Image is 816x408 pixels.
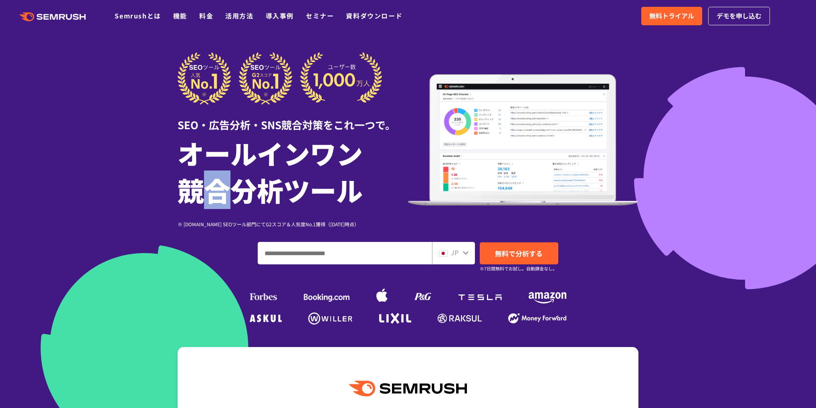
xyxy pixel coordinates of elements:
span: JP [451,248,458,257]
a: 資料ダウンロード [346,11,402,20]
a: Semrushとは [115,11,161,20]
a: セミナー [306,11,334,20]
a: 無料トライアル [641,7,702,25]
a: デモを申し込む [708,7,770,25]
small: ※7日間無料でお試し。自動課金なし。 [480,265,557,272]
a: 無料で分析する [480,242,558,264]
input: ドメイン、キーワードまたはURLを入力してください [258,242,432,264]
span: 無料トライアル [649,11,694,21]
span: デモを申し込む [717,11,761,21]
a: 料金 [199,11,213,20]
h1: オールインワン 競合分析ツール [178,134,408,208]
a: 活用方法 [225,11,253,20]
div: ※ [DOMAIN_NAME] SEOツール部門にてG2スコア＆人気度No.1獲得（[DATE]時点） [178,220,408,228]
span: 無料で分析する [495,248,543,258]
a: 導入事例 [266,11,294,20]
img: Semrush [349,381,467,396]
a: 機能 [173,11,187,20]
div: SEO・広告分析・SNS競合対策をこれ一つで。 [178,105,408,132]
